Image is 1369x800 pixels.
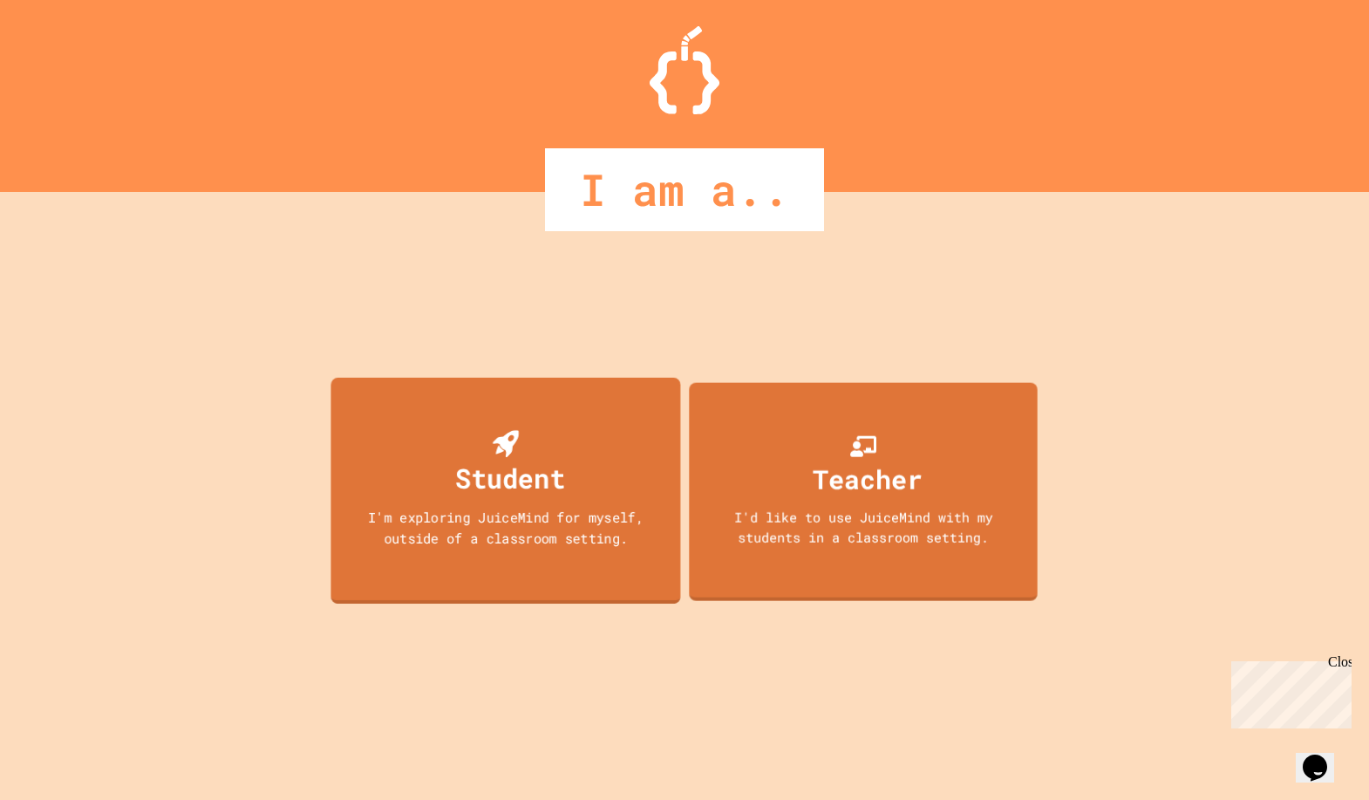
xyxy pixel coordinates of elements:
[1224,654,1352,728] iframe: chat widget
[455,457,565,498] div: Student
[349,507,664,548] div: I'm exploring JuiceMind for myself, outside of a classroom setting.
[545,148,824,231] div: I am a..
[650,26,719,114] img: Logo.svg
[1296,730,1352,783] iframe: chat widget
[7,7,120,111] div: Chat with us now!Close
[706,507,1019,546] div: I'd like to use JuiceMind with my students in a classroom setting.
[813,459,923,498] div: Teacher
